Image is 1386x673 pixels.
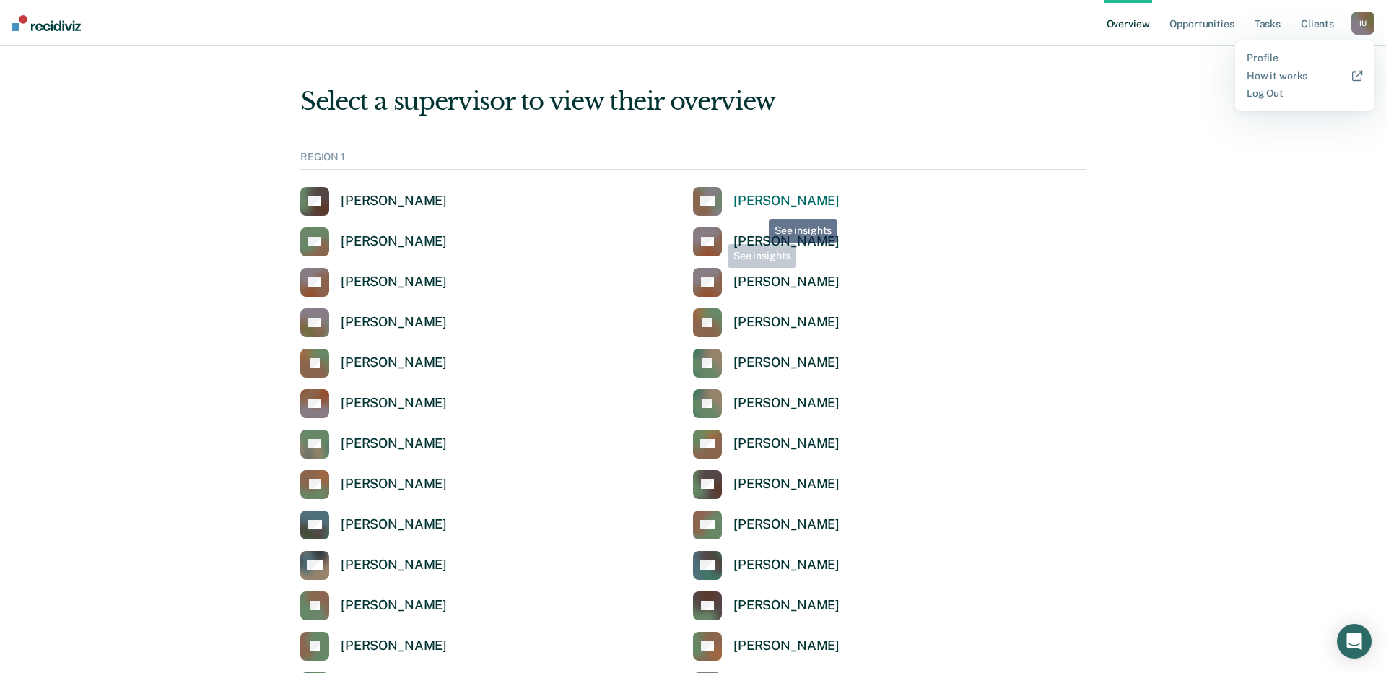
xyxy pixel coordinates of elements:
[693,551,840,580] a: [PERSON_NAME]
[693,389,840,418] a: [PERSON_NAME]
[1337,624,1372,659] div: Open Intercom Messenger
[300,632,447,661] a: [PERSON_NAME]
[693,187,840,216] a: [PERSON_NAME]
[300,349,447,378] a: [PERSON_NAME]
[733,274,840,290] div: [PERSON_NAME]
[341,476,447,492] div: [PERSON_NAME]
[341,314,447,331] div: [PERSON_NAME]
[693,591,840,620] a: [PERSON_NAME]
[733,193,840,209] div: [PERSON_NAME]
[693,632,840,661] a: [PERSON_NAME]
[1247,52,1363,64] a: Profile
[341,516,447,533] div: [PERSON_NAME]
[300,430,447,459] a: [PERSON_NAME]
[300,268,447,297] a: [PERSON_NAME]
[341,274,447,290] div: [PERSON_NAME]
[300,151,1086,170] div: REGION 1
[733,638,840,654] div: [PERSON_NAME]
[693,470,840,499] a: [PERSON_NAME]
[693,430,840,459] a: [PERSON_NAME]
[300,470,447,499] a: [PERSON_NAME]
[341,233,447,250] div: [PERSON_NAME]
[341,395,447,412] div: [PERSON_NAME]
[341,597,447,614] div: [PERSON_NAME]
[733,557,840,573] div: [PERSON_NAME]
[341,193,447,209] div: [PERSON_NAME]
[300,511,447,539] a: [PERSON_NAME]
[1247,70,1363,82] a: How it works
[1351,12,1374,35] div: I U
[341,435,447,452] div: [PERSON_NAME]
[733,516,840,533] div: [PERSON_NAME]
[300,591,447,620] a: [PERSON_NAME]
[341,355,447,371] div: [PERSON_NAME]
[1351,12,1374,35] button: IU
[733,476,840,492] div: [PERSON_NAME]
[300,551,447,580] a: [PERSON_NAME]
[733,435,840,452] div: [PERSON_NAME]
[300,187,447,216] a: [PERSON_NAME]
[693,268,840,297] a: [PERSON_NAME]
[693,308,840,337] a: [PERSON_NAME]
[341,557,447,573] div: [PERSON_NAME]
[1247,87,1363,100] a: Log Out
[300,227,447,256] a: [PERSON_NAME]
[733,597,840,614] div: [PERSON_NAME]
[300,389,447,418] a: [PERSON_NAME]
[300,87,1086,116] div: Select a supervisor to view their overview
[693,227,840,256] a: [PERSON_NAME]
[733,233,840,250] div: [PERSON_NAME]
[693,511,840,539] a: [PERSON_NAME]
[300,308,447,337] a: [PERSON_NAME]
[12,15,81,31] img: Recidiviz
[341,638,447,654] div: [PERSON_NAME]
[733,395,840,412] div: [PERSON_NAME]
[693,349,840,378] a: [PERSON_NAME]
[733,314,840,331] div: [PERSON_NAME]
[733,355,840,371] div: [PERSON_NAME]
